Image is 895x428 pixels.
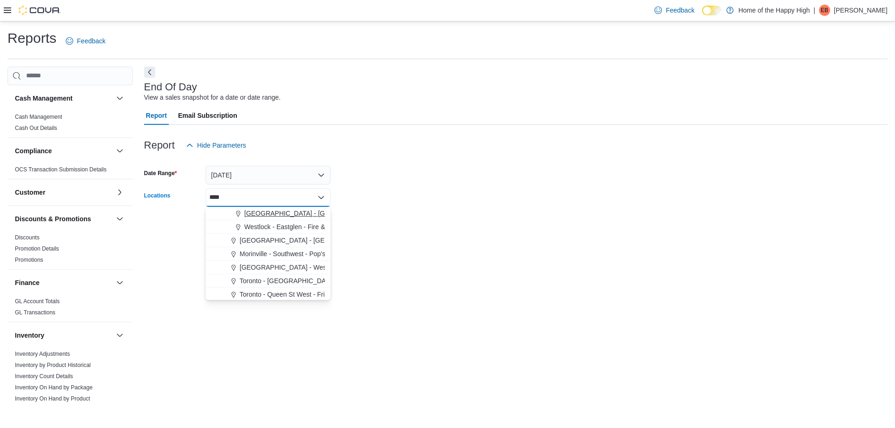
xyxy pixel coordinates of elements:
div: Discounts & Promotions [7,232,133,269]
div: View a sales snapshot for a date or date range. [144,93,281,102]
button: Compliance [15,146,112,156]
h3: Inventory [15,331,44,340]
h3: Customer [15,188,45,197]
span: EB [821,5,828,16]
a: Inventory by Product Historical [15,362,91,368]
button: Customer [15,188,112,197]
span: Hide Parameters [197,141,246,150]
button: Discounts & Promotions [114,213,125,224]
a: Inventory On Hand by Package [15,384,93,391]
span: [GEOGRAPHIC_DATA] - Westmount - Fire & Flower [240,263,391,272]
button: Toronto - Queen St West - Friendly Stranger [206,288,330,301]
div: Finance [7,296,133,322]
span: Report [146,106,167,125]
button: Cash Management [114,93,125,104]
h3: Cash Management [15,94,73,103]
button: [DATE] [206,166,330,184]
a: Cash Out Details [15,125,57,131]
div: Emma Buhr [819,5,830,16]
button: Inventory [15,331,112,340]
label: Date Range [144,170,177,177]
span: Inventory Adjustments [15,350,70,358]
a: Inventory Adjustments [15,351,70,357]
button: Compliance [114,145,125,156]
p: [PERSON_NAME] [834,5,888,16]
button: Customer [114,187,125,198]
span: [GEOGRAPHIC_DATA] - [GEOGRAPHIC_DATA] - Fire & Flower [244,209,431,218]
a: Inventory Count Details [15,373,73,380]
div: Compliance [7,164,133,179]
button: Inventory [114,330,125,341]
button: Next [144,67,155,78]
a: Promotion Details [15,245,59,252]
img: Cova [19,6,61,15]
span: Morinville - Southwest - Pop's Cannabis [240,249,355,258]
p: | [813,5,815,16]
a: Discounts [15,234,40,241]
span: Toronto - Queen St West - Friendly Stranger [240,290,367,299]
h3: Finance [15,278,40,287]
button: Finance [114,277,125,288]
a: Inventory On Hand by Product [15,395,90,402]
span: Cash Management [15,113,62,121]
a: Feedback [651,1,698,20]
a: GL Transactions [15,309,55,316]
button: Cash Management [15,94,112,103]
h3: Report [144,140,175,151]
span: Promotions [15,256,43,264]
button: Toronto - [GEOGRAPHIC_DATA] - Fire & Flower [206,274,330,288]
button: [GEOGRAPHIC_DATA] - Westmount - Fire & Flower [206,261,330,274]
span: Email Subscription [178,106,237,125]
a: OCS Transaction Submission Details [15,166,107,173]
button: Finance [15,278,112,287]
a: Promotions [15,257,43,263]
button: Westlock - Eastglen - Fire & Flower [206,220,330,234]
h3: Discounts & Promotions [15,214,91,224]
a: GL Account Totals [15,298,60,305]
span: Westlock - Eastglen - Fire & Flower [244,222,346,231]
span: Toronto - [GEOGRAPHIC_DATA] - Fire & Flower [240,276,380,285]
span: Feedback [77,36,105,46]
h3: Compliance [15,146,52,156]
input: Dark Mode [702,6,722,15]
button: [GEOGRAPHIC_DATA] - [GEOGRAPHIC_DATA] - Pop's Cannabis [206,234,330,247]
button: Close list of options [317,194,325,201]
button: Discounts & Promotions [15,214,112,224]
span: Cash Out Details [15,124,57,132]
button: Morinville - Southwest - Pop's Cannabis [206,247,330,261]
label: Locations [144,192,171,199]
h1: Reports [7,29,56,48]
a: Cash Management [15,114,62,120]
span: Inventory Transactions [15,406,71,414]
span: Inventory On Hand by Product [15,395,90,402]
span: Feedback [666,6,694,15]
h3: End Of Day [144,82,197,93]
a: Feedback [62,32,109,50]
button: [GEOGRAPHIC_DATA] - [GEOGRAPHIC_DATA] - Fire & Flower [206,207,330,220]
button: Hide Parameters [182,136,250,155]
div: Choose from the following options [206,207,330,301]
p: Home of the Happy High [738,5,810,16]
div: Cash Management [7,111,133,137]
span: [GEOGRAPHIC_DATA] - [GEOGRAPHIC_DATA] - Pop's Cannabis [240,236,433,245]
span: Promotion Details [15,245,59,252]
